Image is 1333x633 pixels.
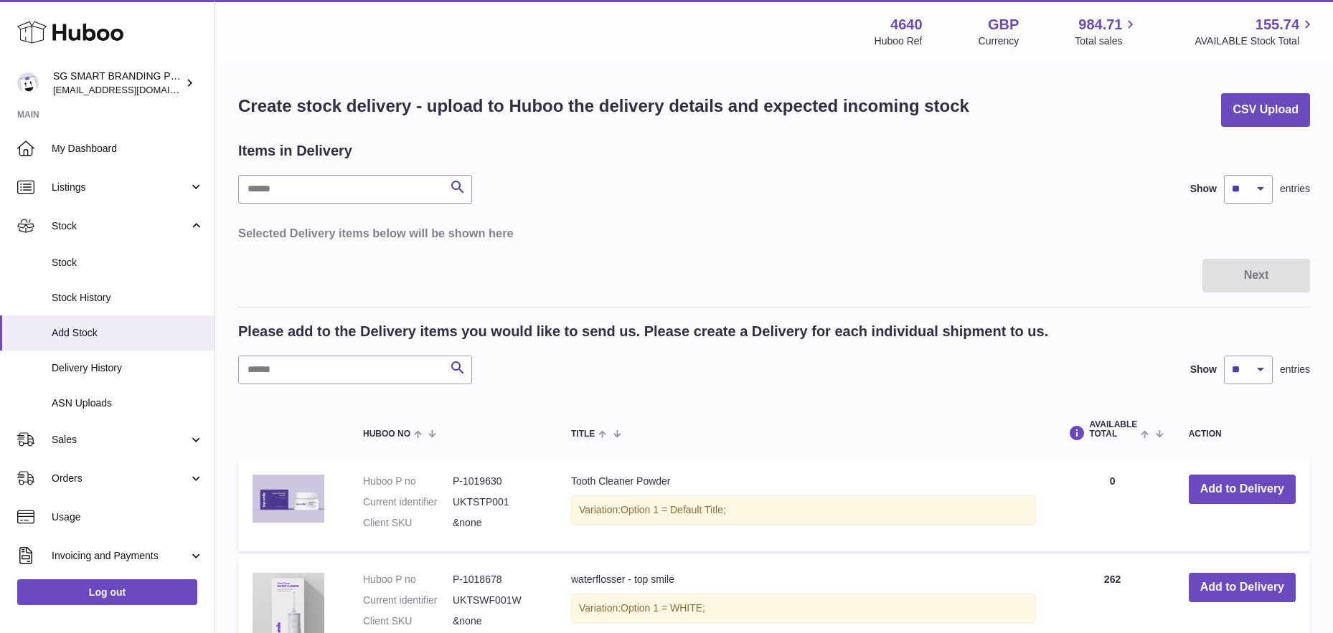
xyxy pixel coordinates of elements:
[52,510,204,524] span: Usage
[1280,182,1310,196] span: entries
[890,15,923,34] strong: 4640
[52,549,189,563] span: Invoicing and Payments
[621,504,726,515] span: Option 1 = Default Title;
[52,181,189,194] span: Listings
[1195,34,1316,48] span: AVAILABLE Stock Total
[52,142,204,156] span: My Dashboard
[253,475,324,523] img: Tooth Cleaner Powder
[238,141,352,161] h2: Items in Delivery
[52,291,204,305] span: Stock History
[53,70,182,97] div: SG SMART BRANDING PTE. LTD.
[621,602,705,614] span: Option 1 = WHITE;
[53,84,211,95] span: [EMAIL_ADDRESS][DOMAIN_NAME]
[363,614,453,628] dt: Client SKU
[453,495,542,509] dd: UKTSTP001
[453,516,542,530] dd: &none
[52,361,204,375] span: Delivery History
[52,472,189,485] span: Orders
[571,594,1036,623] div: Variation:
[1189,475,1296,504] button: Add to Delivery
[52,219,189,233] span: Stock
[363,475,453,488] dt: Huboo P no
[1075,34,1139,48] span: Total sales
[453,594,542,607] dd: UKTSWF001W
[979,34,1019,48] div: Currency
[238,225,1310,241] h3: Selected Delivery items below will be shown here
[453,614,542,628] dd: &none
[238,322,1048,341] h2: Please add to the Delivery items you would like to send us. Please create a Delivery for each ind...
[363,594,453,607] dt: Current identifier
[1089,420,1137,439] span: AVAILABLE Total
[453,475,542,488] dd: P-1019630
[363,573,453,586] dt: Huboo P no
[1190,182,1217,196] label: Show
[1195,15,1316,48] a: 155.74 AVAILABLE Stock Total
[52,256,204,270] span: Stock
[363,516,453,530] dt: Client SKU
[1280,363,1310,376] span: entries
[1190,363,1217,376] label: Show
[557,460,1050,551] td: Tooth Cleaner Powder
[571,429,595,439] span: Title
[52,433,189,447] span: Sales
[363,495,453,509] dt: Current identifier
[1221,93,1310,127] button: CSV Upload
[1256,15,1299,34] span: 155.74
[238,95,969,118] h1: Create stock delivery - upload to Huboo the delivery details and expected incoming stock
[17,579,197,605] a: Log out
[453,573,542,586] dd: P-1018678
[571,495,1036,525] div: Variation:
[52,326,204,340] span: Add Stock
[17,72,39,94] img: uktopsmileshipping@gmail.com
[1078,15,1122,34] span: 984.71
[1189,429,1296,439] div: Action
[1189,573,1296,602] button: Add to Delivery
[875,34,923,48] div: Huboo Ref
[52,396,204,410] span: ASN Uploads
[1075,15,1139,48] a: 984.71 Total sales
[1050,460,1174,551] td: 0
[988,15,1019,34] strong: GBP
[363,429,410,439] span: Huboo no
